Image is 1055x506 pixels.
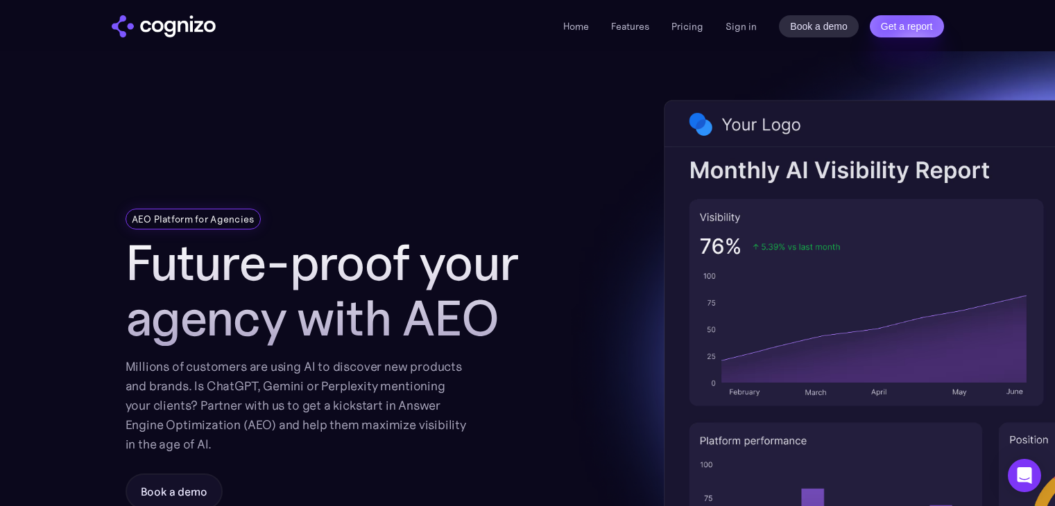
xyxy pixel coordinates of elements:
a: Features [611,20,649,33]
a: Get a report [870,15,944,37]
h1: Future-proof your agency with AEO [126,235,556,346]
a: Pricing [671,20,703,33]
a: Book a demo [779,15,859,37]
div: Open Intercom Messenger [1008,459,1041,492]
div: Millions of customers are using AI to discover new products and brands. Is ChatGPT, Gemini or Per... [126,357,467,454]
div: Book a demo [141,483,207,500]
a: Sign in [726,18,757,35]
img: cognizo logo [112,15,216,37]
div: AEO Platform for Agencies [132,212,255,226]
a: home [112,15,216,37]
a: Home [563,20,589,33]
